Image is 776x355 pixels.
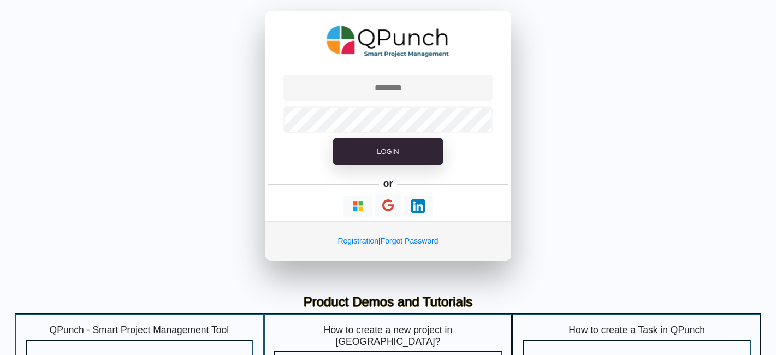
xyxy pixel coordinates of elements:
[375,195,401,217] button: Continue With Google
[343,196,372,217] button: Continue With Microsoft Azure
[381,176,395,191] h5: or
[327,22,449,61] img: QPunch
[351,199,365,213] img: Loading...
[333,138,442,165] button: Login
[265,221,511,261] div: |
[377,147,399,156] span: Login
[411,199,425,213] img: Loading...
[523,324,751,336] h5: How to create a Task in QPunch
[337,236,378,245] a: Registration
[26,324,253,336] h5: QPunch - Smart Project Management Tool
[274,324,502,347] h5: How to create a new project in [GEOGRAPHIC_DATA]?
[381,236,439,245] a: Forgot Password
[404,196,433,217] button: Continue With LinkedIn
[23,294,753,310] h3: Product Demos and Tutorials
